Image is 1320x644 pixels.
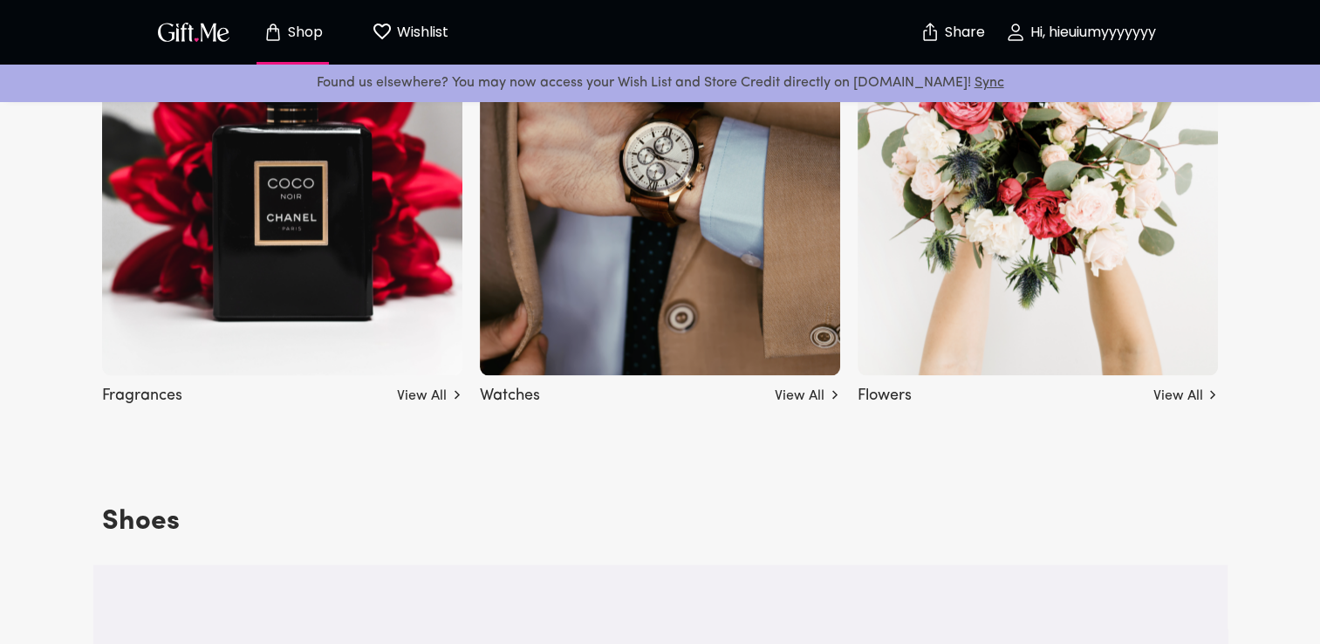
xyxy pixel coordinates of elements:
a: Watches [480,362,840,403]
p: Found us elsewhere? You may now access your Wish List and Store Credit directly on [DOMAIN_NAME]! [14,72,1306,94]
button: Store page [245,4,341,60]
a: Fragrances [102,362,462,403]
button: Wishlist page [362,4,458,60]
h5: Flowers [858,379,912,408]
button: Hi, hieuiumyyyyyyy [994,4,1168,60]
h3: Shoes [102,498,180,545]
a: View All [775,379,840,407]
button: GiftMe Logo [153,22,235,43]
img: GiftMe Logo [154,19,233,45]
p: Share [940,25,985,40]
h5: Fragrances [102,379,182,408]
a: View All [1152,379,1218,407]
p: Hi, hieuiumyyyyyyy [1026,25,1156,40]
a: Flowers [858,362,1218,403]
img: secure [920,22,940,43]
p: Shop [284,25,323,40]
h5: Watches [480,379,540,408]
p: Wishlist [393,21,448,44]
a: Sync [975,76,1004,90]
button: Share [922,2,983,63]
a: View All [397,379,462,407]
